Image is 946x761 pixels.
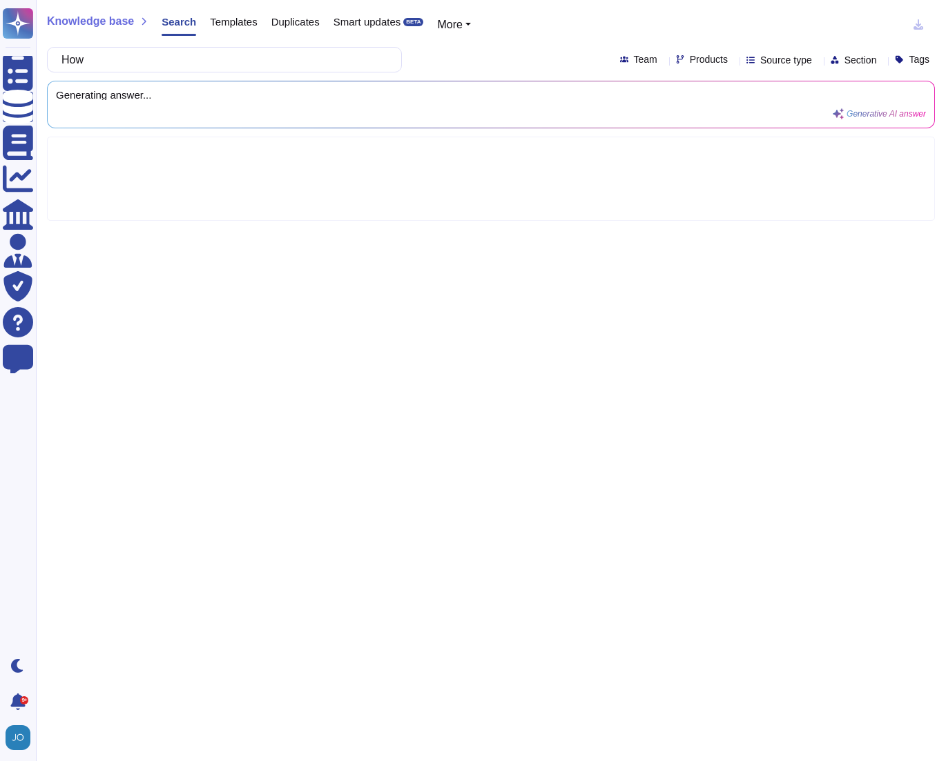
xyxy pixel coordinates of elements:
[403,18,423,26] div: BETA
[56,90,926,100] span: Generating answer...
[55,48,387,72] input: Search a question or template...
[690,55,728,64] span: Products
[760,55,812,65] span: Source type
[437,17,471,33] button: More
[6,725,30,750] img: user
[844,55,877,65] span: Section
[437,19,462,30] span: More
[210,17,257,27] span: Templates
[3,722,40,753] button: user
[162,17,196,27] span: Search
[271,17,320,27] span: Duplicates
[847,110,926,118] span: Generative AI answer
[909,55,929,64] span: Tags
[47,16,134,27] span: Knowledge base
[334,17,401,27] span: Smart updates
[634,55,657,64] span: Team
[20,696,28,704] div: 9+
